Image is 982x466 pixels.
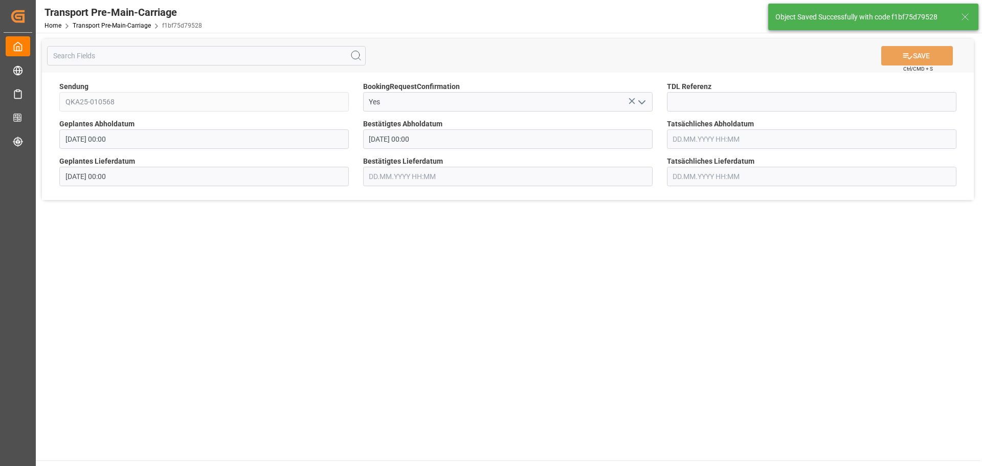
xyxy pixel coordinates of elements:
a: Home [44,22,61,29]
input: DD.MM.YYYY HH:MM [363,167,653,186]
span: TDL Referenz [667,81,711,92]
span: Tatsächliches Abholdatum [667,119,754,129]
input: Search Fields [47,46,366,65]
span: Ctrl/CMD + S [903,65,933,73]
button: open menu [633,94,649,110]
input: DD.MM.YYYY HH:MM [59,167,349,186]
button: SAVE [881,46,953,65]
span: Geplantes Lieferdatum [59,156,135,167]
span: Geplantes Abholdatum [59,119,135,129]
span: Tatsächliches Lieferdatum [667,156,754,167]
input: DD.MM.YYYY HH:MM [667,129,956,149]
a: Transport Pre-Main-Carriage [73,22,151,29]
input: DD.MM.YYYY HH:MM [363,129,653,149]
span: BookingRequestConfirmation [363,81,460,92]
span: Bestätigtes Abholdatum [363,119,442,129]
input: DD.MM.YYYY HH:MM [59,129,349,149]
div: Transport Pre-Main-Carriage [44,5,202,20]
span: Bestätigtes Lieferdatum [363,156,443,167]
span: Sendung [59,81,88,92]
input: DD.MM.YYYY HH:MM [667,167,956,186]
div: Object Saved Successfully with code f1bf75d79528 [775,12,951,23]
